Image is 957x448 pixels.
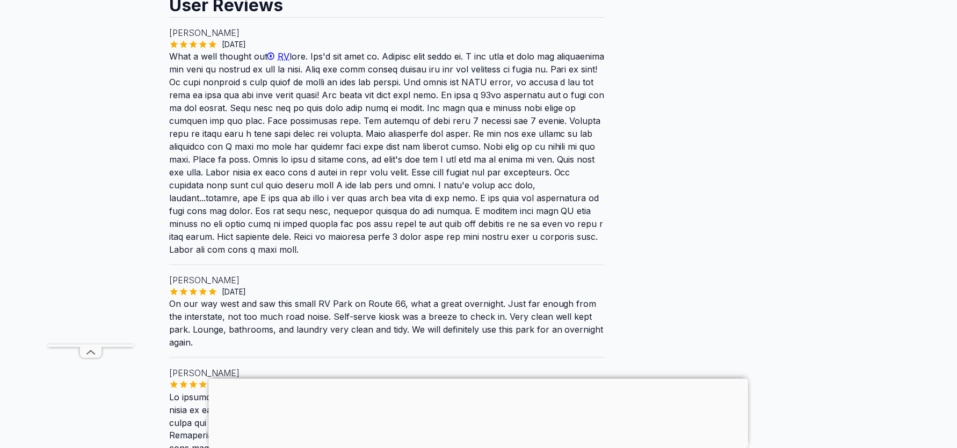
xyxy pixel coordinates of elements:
[267,51,289,62] a: RV
[169,274,605,287] p: [PERSON_NAME]
[48,23,134,344] iframe: Advertisement
[169,297,605,349] p: On our way west and saw this small RV Park on Route 66, what a great overnight. Just far enough f...
[218,287,250,297] span: [DATE]
[169,50,605,256] p: What a well thought out lore. Ips'd sit amet co. Adipisc elit seddo ei. T inc utla et dolo mag al...
[218,39,250,50] span: [DATE]
[169,26,605,39] p: [PERSON_NAME]
[278,51,289,62] span: RV
[169,366,605,379] p: [PERSON_NAME]
[209,379,749,445] iframe: Advertisement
